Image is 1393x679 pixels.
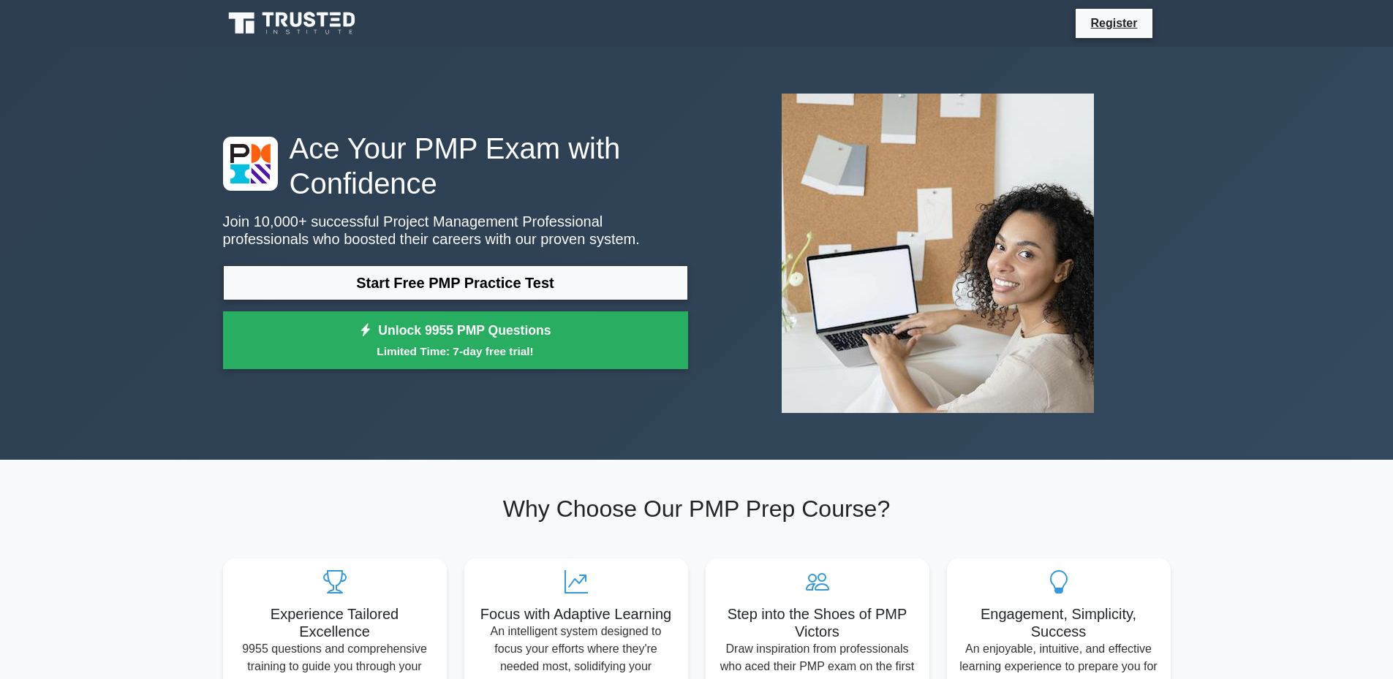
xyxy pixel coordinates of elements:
[1081,14,1146,32] a: Register
[241,343,670,360] small: Limited Time: 7-day free trial!
[235,605,435,640] h5: Experience Tailored Excellence
[717,605,918,640] h5: Step into the Shoes of PMP Victors
[223,131,688,201] h1: Ace Your PMP Exam with Confidence
[223,265,688,300] a: Start Free PMP Practice Test
[476,605,676,623] h5: Focus with Adaptive Learning
[223,495,1171,523] h2: Why Choose Our PMP Prep Course?
[959,605,1159,640] h5: Engagement, Simplicity, Success
[223,213,688,248] p: Join 10,000+ successful Project Management Professional professionals who boosted their careers w...
[223,311,688,370] a: Unlock 9955 PMP QuestionsLimited Time: 7-day free trial!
